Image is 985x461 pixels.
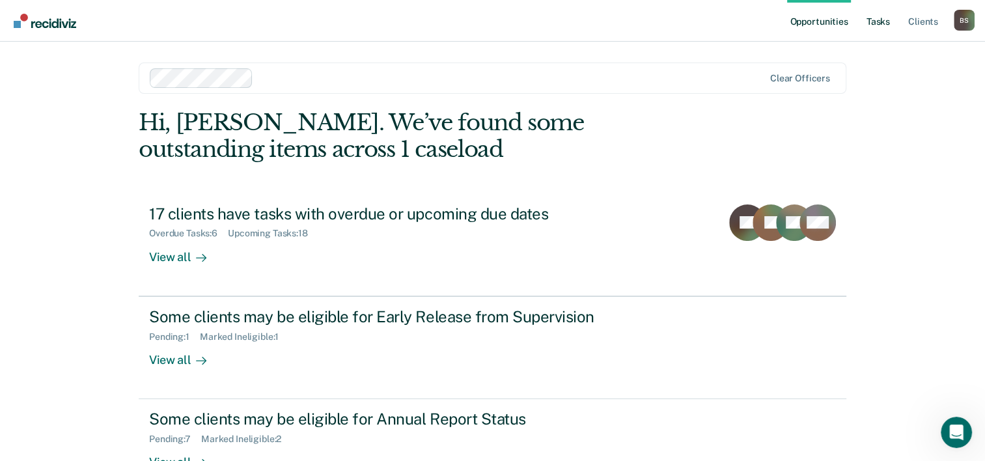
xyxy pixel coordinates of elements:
div: Marked Ineligible : 2 [201,434,292,445]
p: Hi [PERSON_NAME] [26,92,234,115]
div: Recent messageProfile image for NaomiHi [PERSON_NAME]! Will escalate these requests.[PERSON_NAME]... [13,153,247,221]
div: B S [954,10,975,31]
span: Home [50,374,79,383]
div: Marked Ineligible : 1 [200,331,289,342]
div: Close [224,21,247,44]
div: View all [149,342,222,367]
div: Send us a message [13,228,247,264]
div: • 1h ago [136,197,173,210]
span: Hi [PERSON_NAME]! Will escalate these requests. [58,184,283,195]
img: Profile image for Kim [177,21,203,47]
div: Recent message [27,164,234,178]
div: 17 clients have tasks with overdue or upcoming due dates [149,204,606,223]
img: Profile image for Naomi [152,21,178,47]
div: Pending : 1 [149,331,200,342]
div: Overdue Tasks : 6 [149,228,228,239]
img: Recidiviz [14,14,76,28]
div: Some clients may be eligible for Early Release from Supervision [149,307,606,326]
div: Pending : 7 [149,434,201,445]
div: Send us a message [27,239,217,253]
p: How can we help? [26,115,234,137]
img: Profile image for Naomi [27,184,53,210]
button: Messages [130,341,260,393]
div: Clear officers [770,73,830,84]
img: logo [26,25,98,46]
div: [PERSON_NAME] [58,197,133,210]
div: Upcoming Tasks : 18 [228,228,318,239]
button: Profile dropdown button [954,10,975,31]
div: Some clients may be eligible for Annual Report Status [149,410,606,428]
img: Profile image for Rajan [128,21,154,47]
div: Profile image for NaomiHi [PERSON_NAME]! Will escalate these requests.[PERSON_NAME]•1h ago [14,173,247,221]
span: Messages [173,374,218,383]
div: Hi, [PERSON_NAME]. We’ve found some outstanding items across 1 caseload [139,109,704,163]
div: View all [149,239,222,264]
iframe: Intercom live chat [941,417,972,448]
a: Some clients may be eligible for Early Release from SupervisionPending:1Marked Ineligible:1View all [139,296,846,399]
a: 17 clients have tasks with overdue or upcoming due datesOverdue Tasks:6Upcoming Tasks:18View all [139,194,846,296]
